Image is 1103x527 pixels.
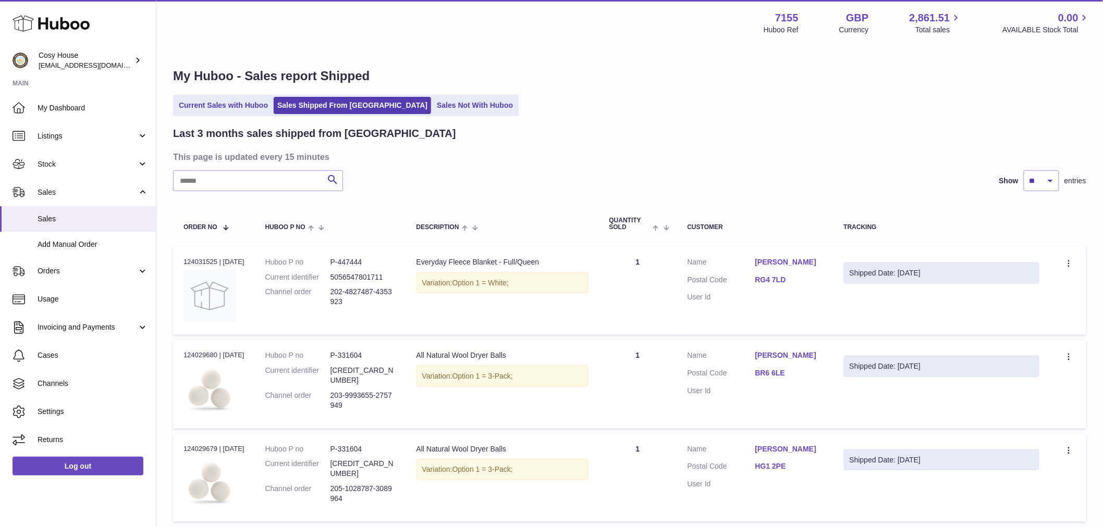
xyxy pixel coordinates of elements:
[265,272,330,282] dt: Current identifier
[764,25,799,35] div: Huboo Ref
[330,257,396,267] dd: P-447444
[755,368,823,378] a: BR6 6LE
[38,350,148,360] span: Cases
[183,363,236,416] img: wool-dryer-balls-3-pack.png
[416,224,459,231] span: Description
[999,176,1019,186] label: Show
[173,68,1086,84] h1: My Huboo - Sales report Shipped
[688,292,755,302] dt: User Id
[416,257,589,267] div: Everyday Fleece Blanket - Full/Queen
[13,53,28,68] img: info@wholesomegoods.com
[416,272,589,294] div: Variation:
[38,240,148,249] span: Add Manual Order
[755,444,823,454] a: [PERSON_NAME]
[173,127,456,141] h2: Last 3 months sales shipped from [GEOGRAPHIC_DATA]
[38,131,137,141] span: Listings
[452,372,513,380] span: Option 1 = 3-Pack;
[265,484,330,504] dt: Channel order
[173,151,1084,162] h3: This page is updated every 15 minutes
[688,350,755,363] dt: Name
[330,459,396,479] dd: [CREDIT_CARD_NUMBER]
[274,97,431,114] a: Sales Shipped From [GEOGRAPHIC_DATA]
[688,257,755,270] dt: Name
[265,257,330,267] dt: Huboo P no
[452,279,509,287] span: Option 1 = White;
[688,386,755,396] dt: User Id
[183,270,236,322] img: no-photo.jpg
[688,479,755,489] dt: User Id
[452,465,513,473] span: Option 1 = 3-Pack;
[183,457,236,509] img: wool-dryer-balls-3-pack.png
[38,435,148,445] span: Returns
[416,444,589,454] div: All Natural Wool Dryer Balls
[433,97,517,114] a: Sales Not With Huboo
[599,340,677,428] td: 1
[265,444,330,454] dt: Huboo P no
[416,350,589,360] div: All Natural Wool Dryer Balls
[688,461,755,474] dt: Postal Code
[688,275,755,287] dt: Postal Code
[910,11,962,35] a: 2,861.51 Total sales
[330,366,396,385] dd: [CREDIT_CARD_NUMBER]
[330,272,396,282] dd: 5056547801711
[910,11,950,25] span: 2,861.51
[38,407,148,417] span: Settings
[850,268,1034,278] div: Shipped Date: [DATE]
[265,459,330,479] dt: Current identifier
[265,350,330,360] dt: Huboo P no
[599,434,677,522] td: 1
[265,224,305,231] span: Huboo P no
[609,217,651,231] span: Quantity Sold
[755,461,823,471] a: HG1 2PE
[38,322,137,332] span: Invoicing and Payments
[39,51,132,70] div: Cosy House
[38,159,137,169] span: Stock
[416,366,589,387] div: Variation:
[330,484,396,504] dd: 205-1028787-3089964
[688,444,755,457] dt: Name
[915,25,962,35] span: Total sales
[330,350,396,360] dd: P-331604
[844,224,1039,231] div: Tracking
[13,457,143,475] a: Log out
[1002,11,1090,35] a: 0.00 AVAILABLE Stock Total
[846,11,868,25] strong: GBP
[38,214,148,224] span: Sales
[839,25,869,35] div: Currency
[1064,176,1086,186] span: entries
[330,444,396,454] dd: P-331604
[38,103,148,113] span: My Dashboard
[416,459,589,480] div: Variation:
[183,224,217,231] span: Order No
[175,97,272,114] a: Current Sales with Huboo
[183,350,244,360] div: 124029680 | [DATE]
[688,224,823,231] div: Customer
[850,361,1034,371] div: Shipped Date: [DATE]
[775,11,799,25] strong: 7155
[599,247,677,335] td: 1
[265,391,330,410] dt: Channel order
[183,444,244,454] div: 124029679 | [DATE]
[688,368,755,381] dt: Postal Code
[265,366,330,385] dt: Current identifier
[755,257,823,267] a: [PERSON_NAME]
[38,294,148,304] span: Usage
[330,391,396,410] dd: 203-9993655-2757949
[38,187,137,197] span: Sales
[850,455,1034,465] div: Shipped Date: [DATE]
[265,287,330,307] dt: Channel order
[1058,11,1079,25] span: 0.00
[39,61,153,69] span: [EMAIL_ADDRESS][DOMAIN_NAME]
[183,257,244,267] div: 124031525 | [DATE]
[38,266,137,276] span: Orders
[330,287,396,307] dd: 202-4827487-4353923
[1002,25,1090,35] span: AVAILABLE Stock Total
[755,350,823,360] a: [PERSON_NAME]
[755,275,823,285] a: RG4 7LD
[38,379,148,388] span: Channels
